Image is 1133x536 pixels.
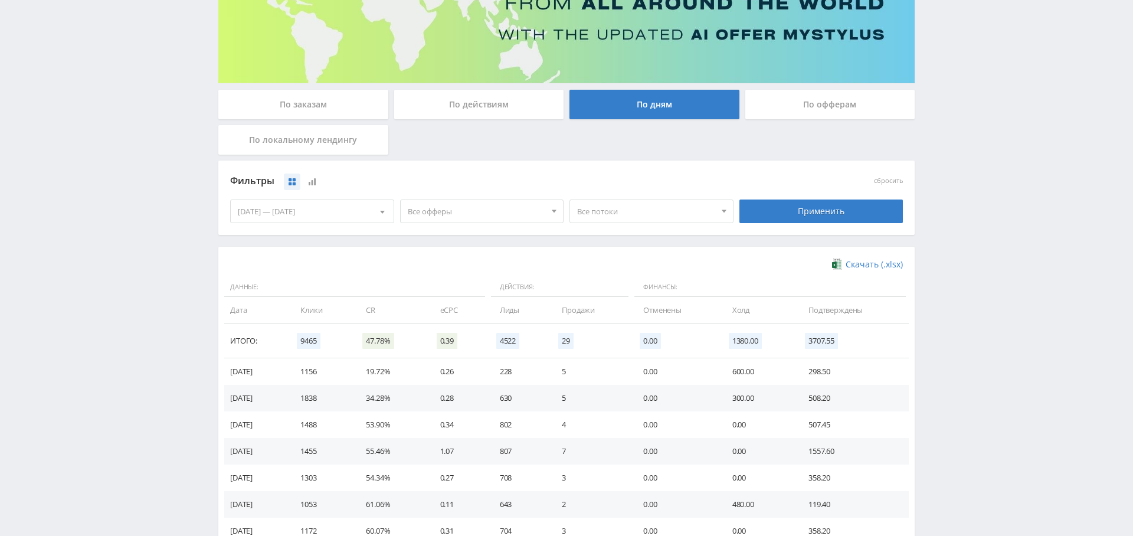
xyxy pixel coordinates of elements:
[631,465,721,491] td: 0.00
[631,358,721,385] td: 0.00
[488,297,550,323] td: Лиды
[558,333,574,349] span: 29
[832,259,903,270] a: Скачать (.xlsx)
[729,333,762,349] span: 1380.00
[428,411,488,438] td: 0.34
[721,491,797,518] td: 480.00
[797,297,909,323] td: Подтверждены
[631,385,721,411] td: 0.00
[289,465,354,491] td: 1303
[491,277,628,298] span: Действия:
[550,358,631,385] td: 5
[224,411,289,438] td: [DATE]
[354,465,428,491] td: 54.34%
[354,385,428,411] td: 34.28%
[550,465,631,491] td: 3
[428,297,488,323] td: eCPC
[805,333,838,349] span: 3707.55
[846,260,903,269] span: Скачать (.xlsx)
[550,411,631,438] td: 4
[721,411,797,438] td: 0.00
[721,297,797,323] td: Холд
[797,465,909,491] td: 358.20
[488,438,550,465] td: 807
[797,438,909,465] td: 1557.60
[428,358,488,385] td: 0.26
[488,411,550,438] td: 802
[832,258,842,270] img: xlsx
[224,491,289,518] td: [DATE]
[488,385,550,411] td: 630
[354,297,428,323] td: CR
[428,438,488,465] td: 1.07
[550,297,631,323] td: Продажи
[224,324,289,358] td: Итого:
[631,411,721,438] td: 0.00
[362,333,394,349] span: 47.78%
[721,358,797,385] td: 600.00
[297,333,320,349] span: 9465
[289,358,354,385] td: 1156
[289,297,354,323] td: Клики
[224,465,289,491] td: [DATE]
[721,438,797,465] td: 0.00
[289,438,354,465] td: 1455
[640,333,660,349] span: 0.00
[739,200,903,223] div: Применить
[224,385,289,411] td: [DATE]
[797,358,909,385] td: 298.50
[428,465,488,491] td: 0.27
[488,358,550,385] td: 228
[224,277,485,298] span: Данные:
[231,200,394,223] div: [DATE] — [DATE]
[428,385,488,411] td: 0.28
[550,385,631,411] td: 5
[797,491,909,518] td: 119.40
[354,411,428,438] td: 53.90%
[550,491,631,518] td: 2
[428,491,488,518] td: 0.11
[488,491,550,518] td: 643
[354,491,428,518] td: 61.06%
[394,90,564,119] div: По действиям
[224,358,289,385] td: [DATE]
[354,438,428,465] td: 55.46%
[408,200,546,223] span: Все офферы
[631,438,721,465] td: 0.00
[569,90,739,119] div: По дням
[230,172,733,190] div: Фильтры
[721,465,797,491] td: 0.00
[631,297,721,323] td: Отменены
[745,90,915,119] div: По офферам
[797,385,909,411] td: 508.20
[721,385,797,411] td: 300.00
[218,90,388,119] div: По заказам
[224,297,289,323] td: Дата
[224,438,289,465] td: [DATE]
[218,125,388,155] div: По локальному лендингу
[550,438,631,465] td: 7
[437,333,457,349] span: 0.39
[631,491,721,518] td: 0.00
[496,333,519,349] span: 4522
[488,465,550,491] td: 708
[797,411,909,438] td: 507.45
[289,385,354,411] td: 1838
[874,177,903,185] button: сбросить
[289,411,354,438] td: 1488
[289,491,354,518] td: 1053
[354,358,428,385] td: 19.72%
[577,200,715,223] span: Все потоки
[634,277,906,298] span: Финансы:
